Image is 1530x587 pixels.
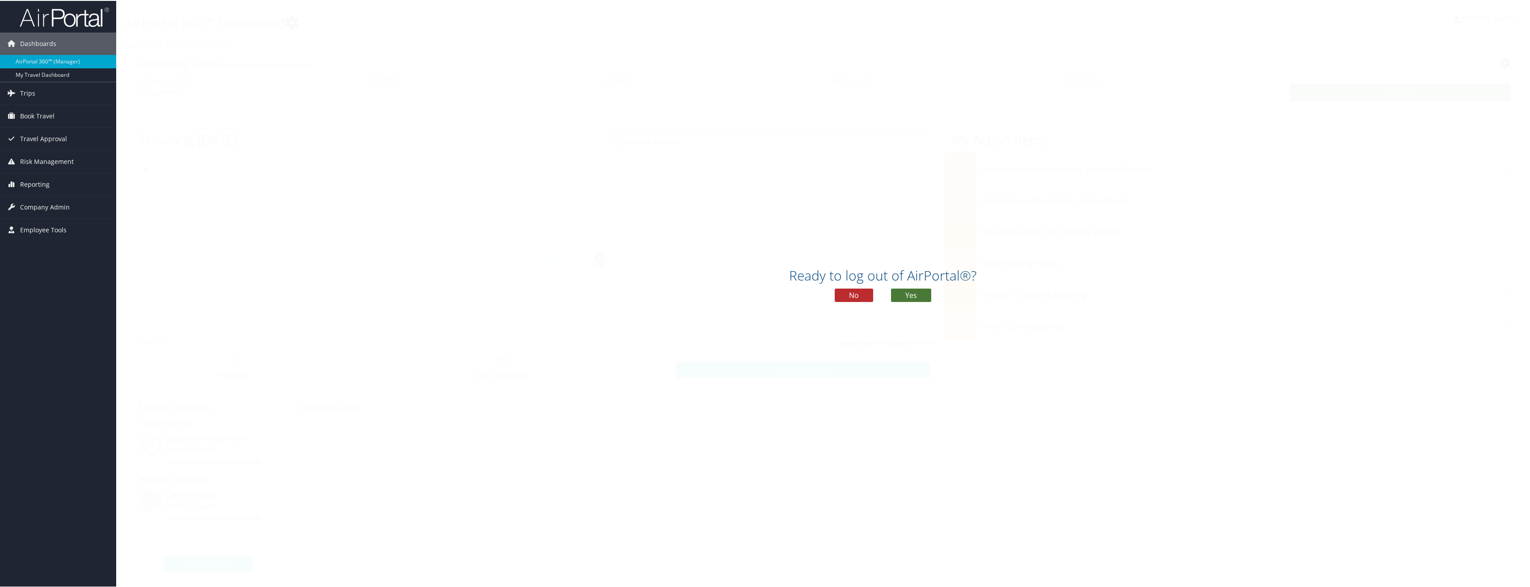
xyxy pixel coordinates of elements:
span: Book Travel [20,104,55,126]
span: Employee Tools [20,218,67,240]
img: airportal-logo.png [20,6,109,27]
button: No [835,288,873,301]
span: Reporting [20,172,50,195]
span: Risk Management [20,150,74,172]
button: Yes [891,288,931,301]
span: Company Admin [20,195,70,218]
span: Trips [20,81,35,104]
span: Travel Approval [20,127,67,149]
span: Dashboards [20,32,56,54]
